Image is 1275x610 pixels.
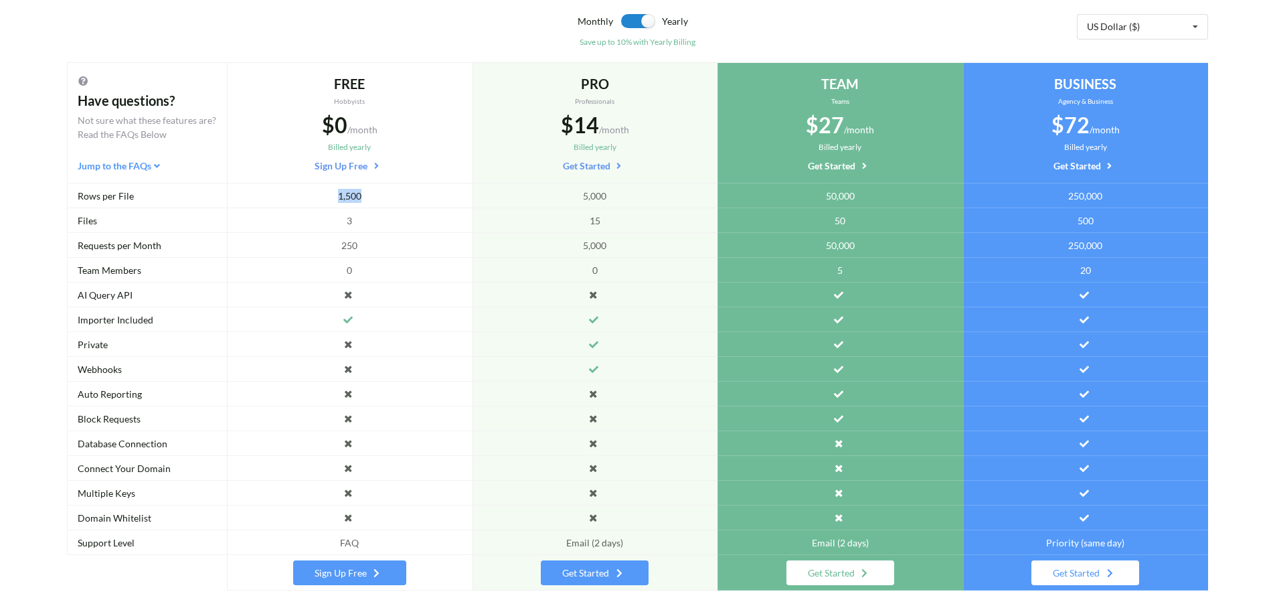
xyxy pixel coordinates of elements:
div: Importer Included [67,307,227,332]
div: Billed yearly [238,141,462,153]
span: 5,000 [583,238,606,252]
span: /month [1090,124,1120,135]
div: Files [67,208,227,233]
div: Save up to 10% with Yearly Billing [357,36,918,48]
div: BUSINESS [974,74,1198,94]
span: 50 [835,214,845,228]
span: /month [844,124,874,135]
span: 5,000 [583,189,606,203]
div: Support Level [67,530,227,555]
a: Get Started [563,159,627,171]
span: 250,000 [1068,189,1102,203]
div: Database Connection [67,431,227,456]
div: TEAM [728,74,952,94]
a: Get Started [541,560,649,585]
a: Get Started [1053,159,1118,171]
span: $0 [322,112,347,138]
span: 15 [590,214,600,228]
span: Priority (same day) [1046,536,1124,550]
div: Professionals [483,96,707,106]
span: 5 [837,263,843,277]
div: PRO [483,74,707,94]
div: Billed yearly [974,141,1198,153]
span: /month [347,124,377,135]
div: Not sure what these features are? Read the FAQs Below [78,113,216,141]
span: 3 [347,214,352,228]
a: Sign Up Free [315,159,384,171]
div: Billed yearly [728,141,952,153]
span: 50,000 [826,238,855,252]
div: Jump to the FAQs [78,159,216,173]
div: Webhooks [67,357,227,382]
div: Teams [728,96,952,106]
div: Team Members [67,258,227,283]
div: FREE [238,74,462,94]
div: Have questions? [78,90,216,110]
div: Billed yearly [483,141,707,153]
div: Multiple Keys [67,481,227,506]
span: $14 [561,112,599,138]
span: 250,000 [1068,238,1102,252]
div: Hobbyists [238,96,462,106]
div: AI Query API [67,283,227,307]
div: Yearly [662,14,918,36]
a: Get Started [808,159,872,171]
span: 0 [347,263,352,277]
span: Email (2 days) [812,536,869,550]
span: Email (2 days) [566,536,623,550]
span: /month [599,124,629,135]
span: $72 [1051,112,1090,138]
div: Monthly [357,14,613,36]
div: Agency & Business [974,96,1198,106]
div: Auto Reporting [67,382,227,406]
span: 0 [592,263,598,277]
span: FAQ [340,536,359,550]
div: Connect Your Domain [67,456,227,481]
div: Rows per File [67,183,227,208]
div: Requests per Month [67,233,227,258]
span: 20 [1080,263,1091,277]
div: US Dollar ($) [1087,22,1140,31]
span: 500 [1078,214,1094,228]
div: Domain Whitelist [67,506,227,530]
a: Get Started [786,560,894,585]
div: Block Requests [67,406,227,431]
a: Sign Up Free [293,560,406,585]
div: Private [67,332,227,357]
span: 250 [341,238,357,252]
span: 1,500 [338,189,361,203]
span: $27 [806,112,844,138]
span: 50,000 [826,189,855,203]
a: Get Started [1031,560,1139,585]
